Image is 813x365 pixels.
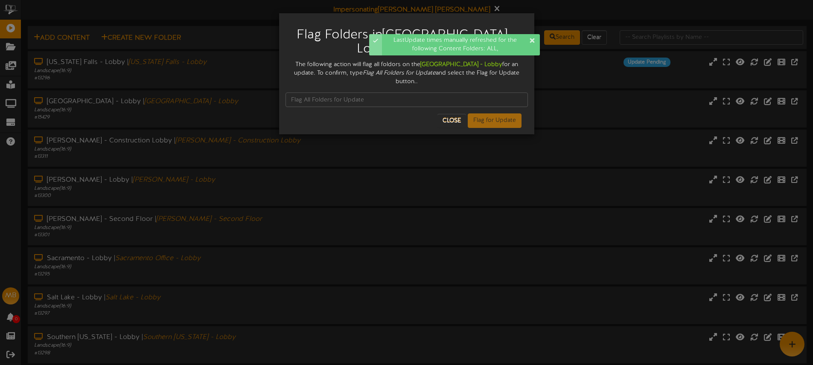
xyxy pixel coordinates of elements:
i: Flag All Folders for Update [363,70,436,76]
strong: [GEOGRAPHIC_DATA] - Lobby [420,61,502,68]
button: Flag for Update [468,113,522,128]
div: The following action will flag all foldors on the for an update. To confirm, type and select the ... [286,61,528,86]
div: Dismiss this notification [529,36,536,45]
h2: Flag Folders in [GEOGRAPHIC_DATA] - Lobby for Update [292,28,522,56]
div: LastUpdate times manually refreshed for the following Content Folders: ALL, [382,34,540,55]
button: Close [437,114,466,127]
input: Flag All Folders for Update [286,93,528,107]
